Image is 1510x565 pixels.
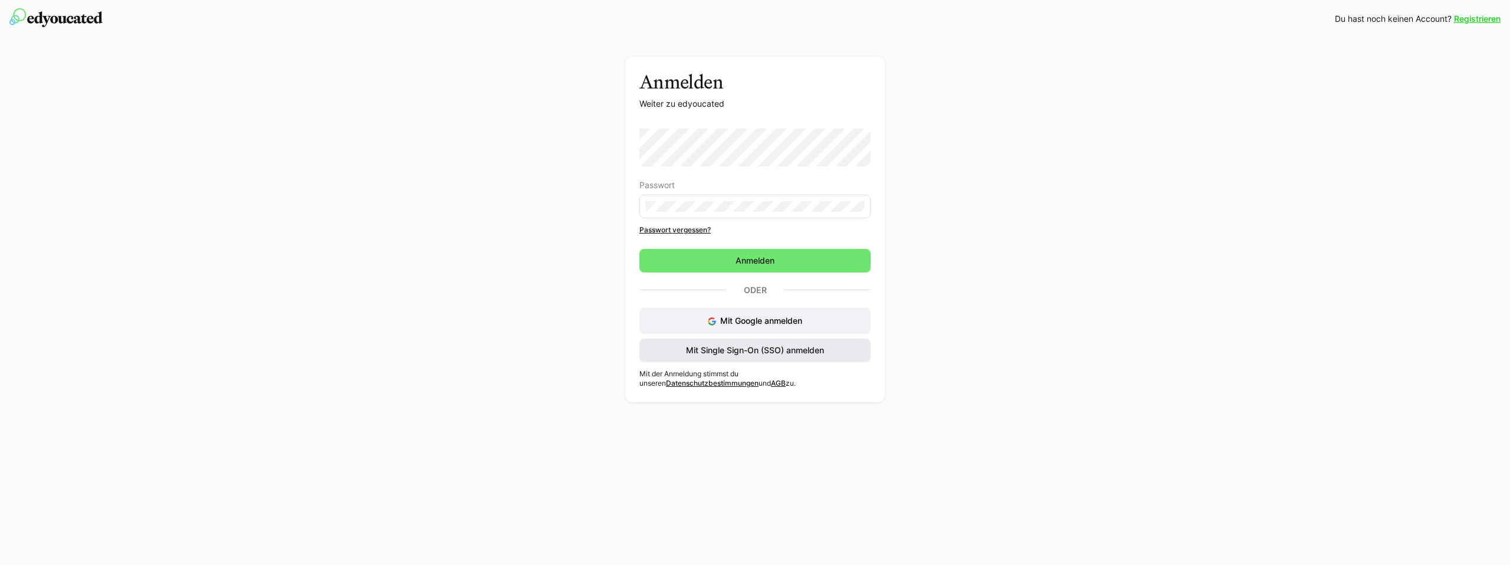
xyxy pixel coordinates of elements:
h3: Anmelden [639,71,871,93]
p: Mit der Anmeldung stimmst du unseren und zu. [639,369,871,388]
button: Anmelden [639,249,871,272]
a: Passwort vergessen? [639,225,871,235]
a: AGB [771,379,786,387]
button: Mit Single Sign-On (SSO) anmelden [639,339,871,362]
span: Du hast noch keinen Account? [1335,13,1452,25]
a: Datenschutzbestimmungen [666,379,759,387]
span: Mit Google anmelden [720,316,802,326]
span: Anmelden [734,255,776,267]
p: Weiter zu edyoucated [639,98,871,110]
span: Passwort [639,180,675,190]
button: Mit Google anmelden [639,308,871,334]
img: edyoucated [9,8,103,27]
a: Registrieren [1454,13,1501,25]
p: Oder [726,282,784,298]
span: Mit Single Sign-On (SSO) anmelden [684,344,826,356]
